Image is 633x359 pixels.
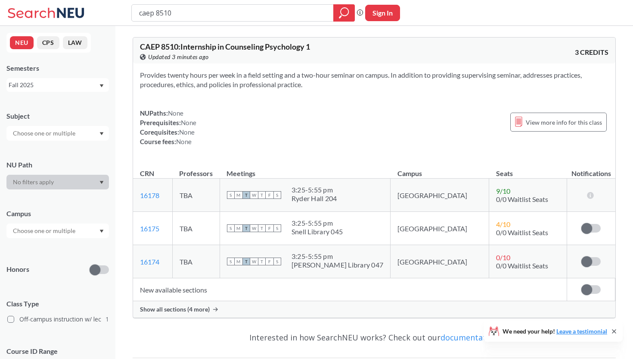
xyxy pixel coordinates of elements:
th: Seats [489,160,567,179]
svg: Dropdown arrow [99,132,104,135]
a: 16178 [140,191,159,199]
p: Course ID Range [6,346,109,356]
input: Class, professor, course number, "phrase" [138,6,327,20]
div: 3:25 - 5:55 pm [292,186,337,194]
span: None [168,109,183,117]
span: None [179,128,195,136]
button: CPS [37,36,59,49]
td: [GEOGRAPHIC_DATA] [391,212,489,245]
span: T [242,191,250,199]
div: Fall 2025Dropdown arrow [6,78,109,92]
span: F [266,224,273,232]
a: documentation! [441,332,500,343]
span: T [258,224,266,232]
svg: Dropdown arrow [99,230,104,233]
span: T [258,258,266,265]
span: W [250,258,258,265]
input: Choose one or multiple [9,226,81,236]
span: M [235,191,242,199]
th: Campus [391,160,489,179]
span: S [227,258,235,265]
a: Leave a testimonial [556,328,607,335]
td: [GEOGRAPHIC_DATA] [391,179,489,212]
span: S [273,191,281,199]
button: LAW [63,36,87,49]
span: View more info for this class [526,117,602,128]
th: Professors [172,160,220,179]
button: NEU [10,36,34,49]
span: S [227,191,235,199]
th: Meetings [220,160,390,179]
div: NU Path [6,160,109,170]
div: Ryder Hall 204 [292,194,337,203]
span: T [242,224,250,232]
div: Dropdown arrow [6,126,109,141]
span: 3 CREDITS [575,47,608,57]
div: Dropdown arrow [6,224,109,238]
span: We need your help! [503,328,607,334]
div: Interested in how SearchNEU works? Check out our [133,325,616,350]
section: Provides twenty hours per week in a field setting and a two-hour seminar on campus. In addition t... [140,70,608,89]
span: W [250,191,258,199]
span: M [235,258,242,265]
span: 0/0 Waitlist Seats [496,261,548,270]
th: Notifications [567,160,615,179]
span: W [250,224,258,232]
div: 3:25 - 5:55 pm [292,252,383,261]
span: T [242,258,250,265]
label: Off-campus instruction w/ lec [7,314,109,325]
td: New available sections [133,278,567,301]
div: Fall 2025 [9,80,99,90]
div: Campus [6,209,109,218]
span: S [273,224,281,232]
span: None [181,119,196,126]
div: Snell Library 045 [292,227,343,236]
span: CAEP 8510 : Internship in Counseling Psychology 1 [140,42,310,51]
a: 16174 [140,258,159,266]
span: T [258,191,266,199]
span: 0/0 Waitlist Seats [496,228,548,236]
td: [GEOGRAPHIC_DATA] [391,245,489,278]
div: NUPaths: Prerequisites: Corequisites: Course fees: [140,108,196,146]
span: F [266,258,273,265]
svg: Dropdown arrow [99,181,104,184]
button: Sign In [365,5,400,21]
div: Semesters [6,63,109,73]
a: 16175 [140,224,159,233]
div: [PERSON_NAME] Library 047 [292,261,383,269]
span: 0/0 Waitlist Seats [496,195,548,203]
div: magnifying glass [333,4,355,22]
div: Dropdown arrow [6,175,109,189]
span: 1 [105,315,109,324]
input: Choose one or multiple [9,128,81,139]
p: Honors [6,265,29,274]
td: TBA [172,212,220,245]
span: 0 / 10 [496,253,510,261]
span: S [227,224,235,232]
span: 9 / 10 [496,187,510,195]
div: CRN [140,169,154,178]
span: Updated 3 minutes ago [148,52,209,62]
span: 4 / 10 [496,220,510,228]
svg: magnifying glass [339,7,349,19]
span: S [273,258,281,265]
span: F [266,191,273,199]
svg: Dropdown arrow [99,84,104,88]
div: Subject [6,111,109,121]
span: None [176,138,192,145]
span: Class Type [6,299,109,309]
div: 3:25 - 5:55 pm [292,219,343,227]
div: Show all sections (4 more) [133,301,615,318]
span: Show all sections (4 more) [140,305,210,313]
td: TBA [172,245,220,278]
span: M [235,224,242,232]
td: TBA [172,179,220,212]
